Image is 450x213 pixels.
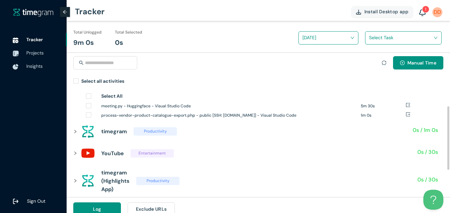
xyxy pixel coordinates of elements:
img: DownloadApp [356,10,361,15]
h1: 1m 0s [361,112,406,119]
span: Exclude URLs [136,205,167,213]
img: TimeTrackerIcon [13,37,19,43]
span: Tracker [26,37,43,43]
span: search [79,60,84,65]
h1: 0s [115,38,123,48]
img: ProjectIcon [13,51,19,56]
img: assets%2Ficons%2Fyoutube_updated.png [81,147,95,160]
span: sync [382,60,386,65]
span: right [73,130,77,134]
span: Install Desktop app [364,8,409,15]
span: Productivity [136,177,180,185]
h1: process-vendor-product-catalogue-export.php - public [SSH: [DOMAIN_NAME]] - Visual Studio Code [101,112,356,119]
h1: 9m 0s [73,38,94,48]
h1: timegram (Highlights App) [101,168,130,193]
h1: YouTube [101,149,124,158]
h1: 5m 30s [361,103,406,109]
h1: Select all activities [81,77,124,85]
span: right [73,151,77,155]
h1: 0s / 1m 0s [413,126,438,134]
a: timegram [13,8,53,17]
button: plus-circleManual Time [393,56,443,69]
button: Install Desktop app [351,6,413,18]
span: Log [93,205,101,213]
img: timegram [13,8,53,16]
span: plus-circle [400,60,405,66]
h1: meeting.py - Huggingface - Visual Studio Code [101,103,356,109]
img: BellIcon [419,9,426,17]
span: Entertainment [131,149,174,158]
h1: timegram [101,127,127,136]
h1: 0s / 30s [417,148,438,156]
h1: Select All [101,92,123,100]
img: assets%2Ficons%2Ftg.png [81,174,95,187]
img: assets%2Ficons%2Ftg.png [81,125,95,138]
span: 1 [425,7,426,12]
img: InsightsIcon [13,64,19,70]
sup: 1 [422,6,429,13]
span: Productivity [134,127,177,136]
h1: Total Selected [115,29,142,36]
h1: Total Unlogged [73,29,102,36]
iframe: Toggle Customer Support [423,190,443,210]
span: arrow-left [63,10,67,14]
h1: 0s / 30s [417,175,438,184]
h1: Tracker [75,2,105,22]
span: Insights [26,63,43,69]
img: UserIcon [432,7,442,17]
span: Manual Time [407,59,436,66]
span: export [406,103,410,107]
span: right [73,179,77,183]
span: Projects [26,50,44,56]
span: Sign Out [27,198,45,204]
span: export [406,112,410,117]
img: logOut.ca60ddd252d7bab9102ea2608abe0238.svg [13,198,19,204]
